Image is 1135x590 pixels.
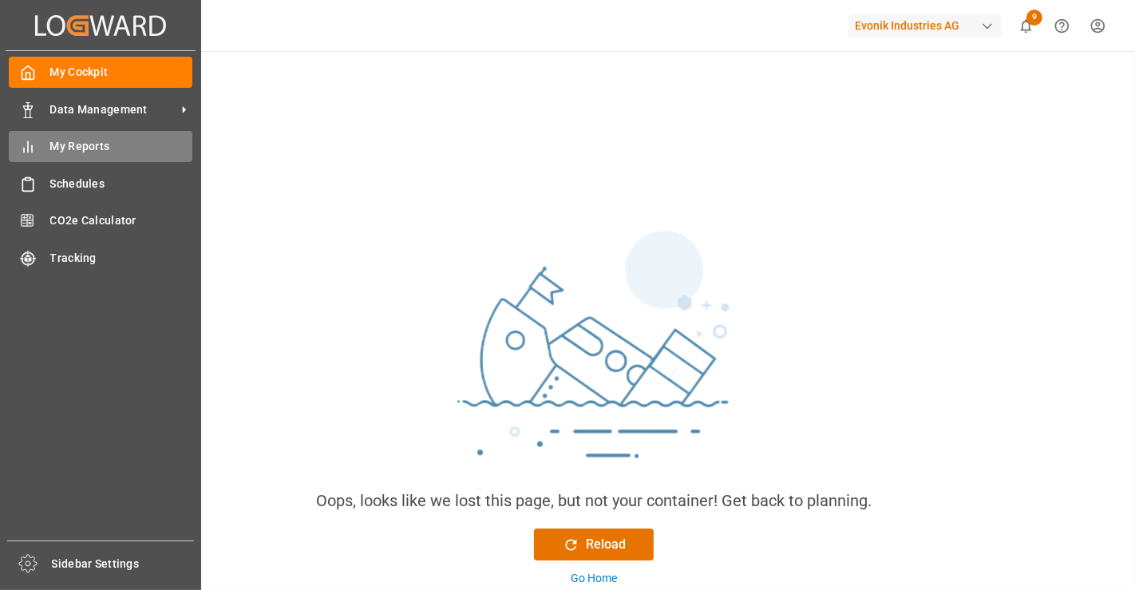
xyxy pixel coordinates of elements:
a: My Cockpit [9,57,192,88]
div: Reload [563,535,626,554]
button: show 9 new notifications [1008,8,1044,44]
button: Reload [534,529,654,560]
span: Sidebar Settings [52,556,195,572]
button: Evonik Industries AG [848,10,1008,41]
a: CO2e Calculator [9,205,192,236]
span: Data Management [50,101,176,118]
div: Evonik Industries AG [848,14,1002,38]
img: sinking_ship.png [354,224,833,489]
span: 9 [1026,10,1042,26]
span: Tracking [50,250,193,267]
a: Schedules [9,168,192,199]
div: Oops, looks like we lost this page, but not your container! Get back to planning. [316,489,872,513]
a: Tracking [9,242,192,273]
button: Go Home [534,570,654,587]
div: Go Home [571,570,617,587]
span: CO2e Calculator [50,212,193,229]
a: My Reports [9,131,192,162]
span: Schedules [50,176,193,192]
span: My Cockpit [50,64,193,81]
span: My Reports [50,138,193,155]
button: Help Center [1044,8,1080,44]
